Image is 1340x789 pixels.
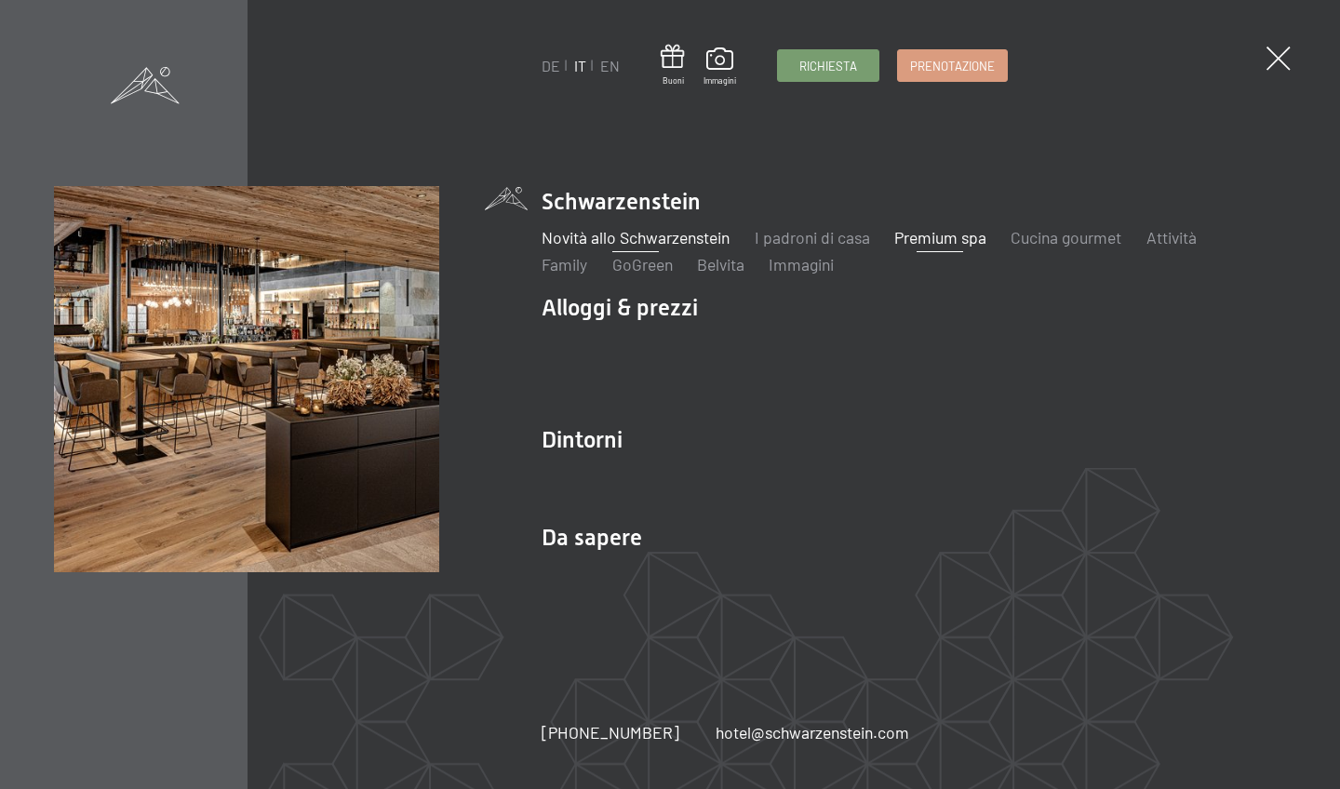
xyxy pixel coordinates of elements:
a: Buoni [661,45,685,87]
a: [PHONE_NUMBER] [542,721,679,744]
a: Immagini [703,47,736,87]
span: [PHONE_NUMBER] [542,722,679,742]
a: Novità allo Schwarzenstein [542,227,730,247]
a: GoGreen [612,254,673,274]
a: EN [600,57,620,74]
a: Prenotazione [898,50,1007,81]
span: Immagini [703,75,736,87]
a: hotel@schwarzenstein.com [716,721,909,744]
a: Attività [1146,227,1197,247]
a: DE [542,57,560,74]
span: Richiesta [799,58,857,74]
a: Immagini [769,254,834,274]
a: Belvita [697,254,744,274]
a: I padroni di casa [755,227,870,247]
a: Cucina gourmet [1011,227,1121,247]
span: Buoni [661,75,685,87]
a: Family [542,254,587,274]
a: IT [574,57,586,74]
a: Richiesta [778,50,878,81]
span: Prenotazione [910,58,995,74]
a: Premium spa [894,227,986,247]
